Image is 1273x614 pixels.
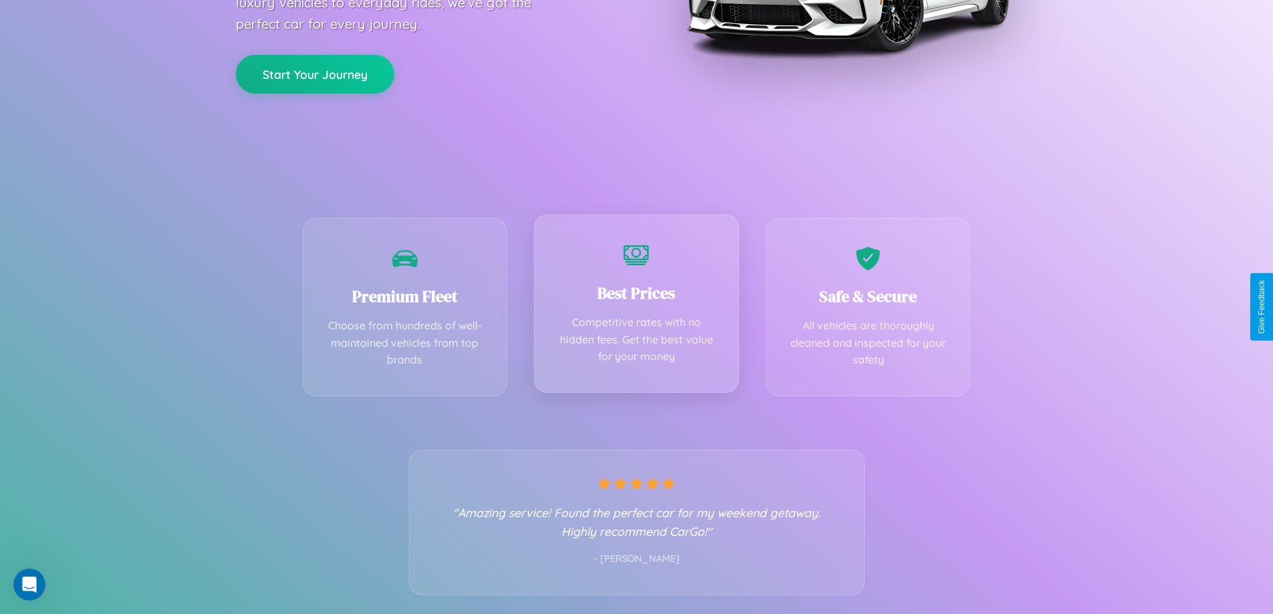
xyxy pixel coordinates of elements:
p: Competitive rates with no hidden fees. Get the best value for your money [555,314,718,365]
button: Start Your Journey [236,55,394,94]
p: All vehicles are thoroughly cleaned and inspected for your safety [787,317,950,369]
p: Choose from hundreds of well-maintained vehicles from top brands [323,317,487,369]
iframe: Intercom live chat [13,569,45,601]
h3: Best Prices [555,282,718,304]
p: - [PERSON_NAME] [436,551,837,568]
h3: Safe & Secure [787,285,950,307]
div: Give Feedback [1257,280,1266,334]
p: "Amazing service! Found the perfect car for my weekend getaway. Highly recommend CarGo!" [436,503,837,541]
h3: Premium Fleet [323,285,487,307]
